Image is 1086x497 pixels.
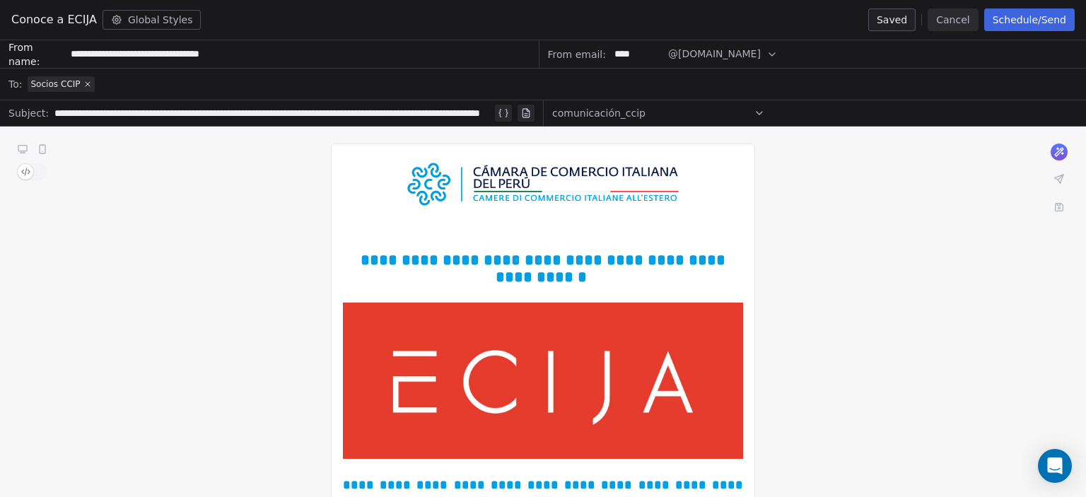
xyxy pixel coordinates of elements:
[103,10,202,30] button: Global Styles
[1038,449,1072,483] div: Open Intercom Messenger
[30,78,80,90] span: Socios CCIP
[868,8,916,31] button: Saved
[928,8,978,31] button: Cancel
[548,47,606,62] span: From email:
[8,77,22,91] span: To:
[668,47,761,62] span: @[DOMAIN_NAME]
[984,8,1075,31] button: Schedule/Send
[8,40,65,69] span: From name:
[552,106,646,120] span: comunicación_ccip
[11,11,97,28] span: Conoce a ECIJA
[8,106,49,124] span: Subject:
